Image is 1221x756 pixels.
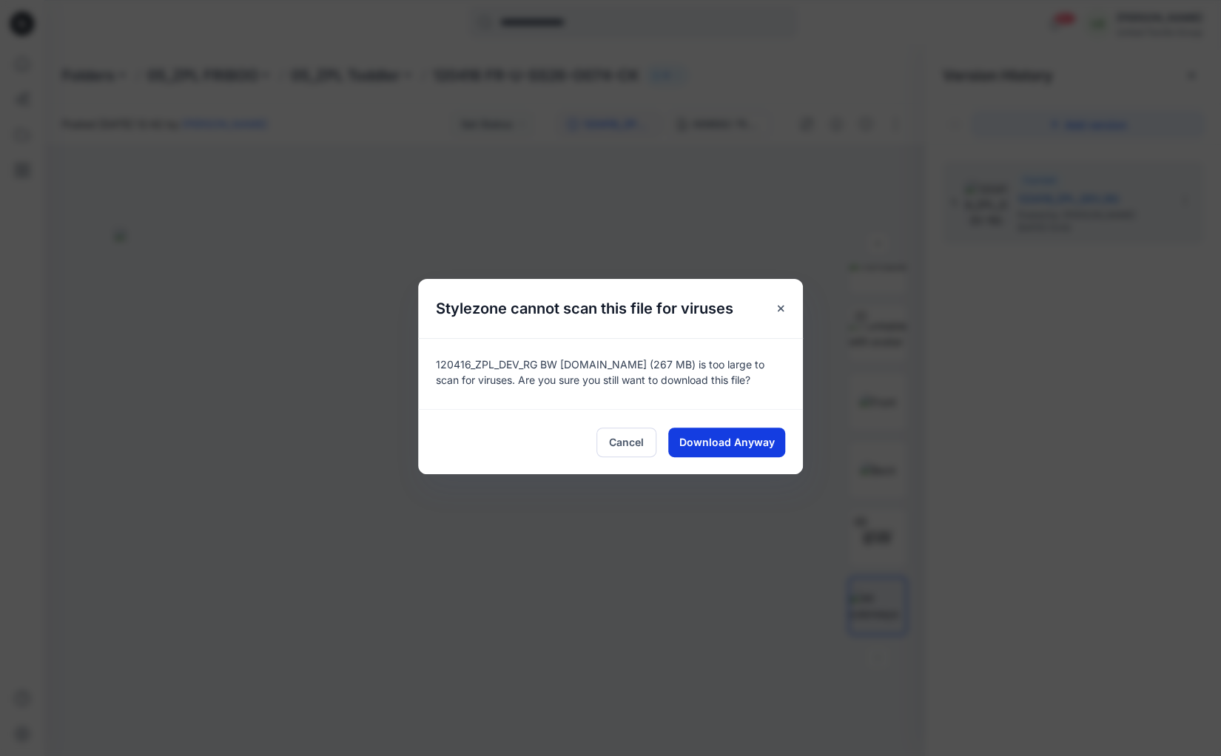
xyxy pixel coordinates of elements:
[418,338,803,409] div: 120416_ZPL_DEV_RG BW [DOMAIN_NAME] (267 MB) is too large to scan for viruses. Are you sure you st...
[668,428,785,457] button: Download Anyway
[418,279,751,338] h5: Stylezone cannot scan this file for viruses
[609,434,644,450] span: Cancel
[679,434,775,450] span: Download Anyway
[767,295,794,322] button: Close
[596,428,656,457] button: Cancel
